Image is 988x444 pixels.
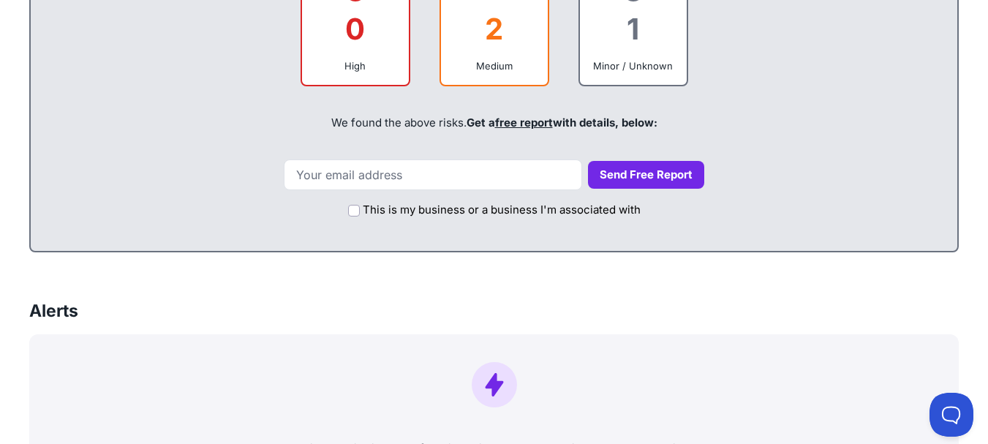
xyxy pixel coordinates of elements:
[363,202,641,219] label: This is my business or a business I'm associated with
[467,116,657,129] span: Get a with details, below:
[495,116,553,129] a: free report
[588,161,704,189] button: Send Free Report
[284,159,582,190] input: Your email address
[929,393,973,437] iframe: Toggle Customer Support
[592,59,675,73] div: Minor / Unknown
[45,98,943,148] div: We found the above risks.
[453,59,536,73] div: Medium
[29,299,78,323] h3: Alerts
[314,59,397,73] div: High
